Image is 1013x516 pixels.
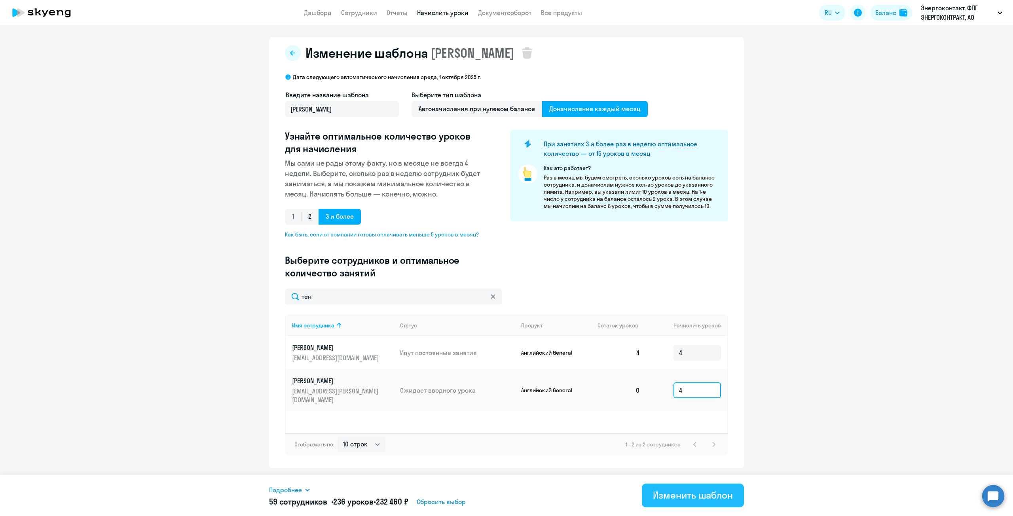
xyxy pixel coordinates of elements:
[387,9,408,17] a: Отчеты
[333,497,374,507] span: 236 уроков
[292,322,394,329] div: Имя сотрудника
[917,3,1006,22] button: Энергоконтакт, ФПГ ЭНЕРГОКОНТРАКТ, АО
[921,3,994,22] p: Энергоконтакт, ФПГ ЭНЕРГОКОНТРАКТ, АО
[292,376,381,385] p: [PERSON_NAME]
[400,348,515,357] p: Идут постоянные занятия
[285,130,485,155] h3: Узнайте оптимальное количество уроков для начисления
[301,209,319,225] span: 2
[292,343,394,362] a: [PERSON_NAME][EMAIL_ADDRESS][DOMAIN_NAME]
[871,5,912,21] button: Балансbalance
[544,139,715,158] h4: При занятиях 3 и более раз в неделю оптимальное количество — от 15 уроков в месяц
[642,484,744,507] button: Изменить шаблон
[341,9,377,17] a: Сотрудники
[875,8,896,17] div: Баланс
[285,209,301,225] span: 1
[294,441,334,448] span: Отображать по:
[292,343,381,352] p: [PERSON_NAME]
[521,322,543,329] div: Продукт
[286,91,369,99] span: Введите название шаблона
[825,8,832,17] span: RU
[292,322,334,329] div: Имя сотрудника
[400,322,515,329] div: Статус
[285,231,485,238] span: Как быть, если от компании готовы оплачивать меньше 5 уроков в месяц?
[542,101,648,117] span: Доначисление каждый месяц
[417,497,466,507] span: Сбросить выбор
[285,101,399,117] input: Без названия
[899,9,907,17] img: balance
[591,336,647,369] td: 4
[541,9,582,17] a: Все продукты
[285,254,485,279] h3: Выберите сотрудников и оптимальное количество занятий
[653,489,733,501] div: Изменить шаблон
[521,349,580,356] p: Английский General
[544,174,720,210] p: Раз в месяц мы будем смотреть, сколько уроков есть на балансе сотрудника, и доначислим нужное кол...
[319,209,361,225] span: 3 и более
[647,315,727,336] th: Начислить уроков
[518,164,537,183] img: pointer-circle
[376,497,408,507] span: 232 460 ₽
[598,322,638,329] span: Остаток уроков
[400,386,515,395] p: Ожидает вводного урока
[292,376,394,404] a: [PERSON_NAME][EMAIL_ADDRESS][PERSON_NAME][DOMAIN_NAME]
[521,322,592,329] div: Продукт
[269,485,302,495] span: Подробнее
[819,5,845,21] button: RU
[521,387,580,394] p: Английский General
[269,496,408,507] h5: 59 сотрудников • •
[626,441,681,448] span: 1 - 2 из 2 сотрудников
[293,74,481,81] p: Дата следующего автоматического начисления: среда, 1 октября 2025 г.
[598,322,647,329] div: Остаток уроков
[292,353,381,362] p: [EMAIL_ADDRESS][DOMAIN_NAME]
[305,45,428,61] span: Изменение шаблона
[285,158,485,199] p: Мы сами не рады этому факту, но в месяце не всегда 4 недели. Выберите, сколько раз в неделю сотру...
[292,387,381,404] p: [EMAIL_ADDRESS][PERSON_NAME][DOMAIN_NAME]
[400,322,417,329] div: Статус
[417,9,469,17] a: Начислить уроки
[412,101,542,117] span: Автоначисления при нулевом балансе
[431,45,514,61] span: [PERSON_NAME]
[544,164,720,172] p: Как это работает?
[478,9,531,17] a: Документооборот
[304,9,332,17] a: Дашборд
[591,369,647,411] td: 0
[285,289,502,304] input: Поиск по имени, email, продукту или статусу
[412,90,648,100] h4: Выберите тип шаблона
